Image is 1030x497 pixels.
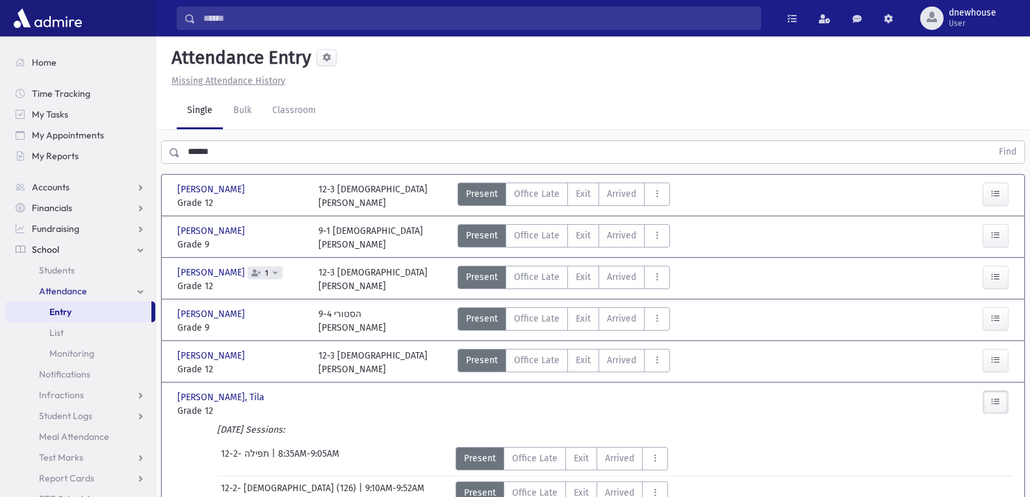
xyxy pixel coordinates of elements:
[262,93,326,129] a: Classroom
[5,426,155,447] a: Meal Attendance
[5,198,155,218] a: Financials
[221,447,272,470] span: 12-2- תפילה
[5,385,155,405] a: Infractions
[177,307,248,321] span: [PERSON_NAME]
[5,260,155,281] a: Students
[5,301,151,322] a: Entry
[39,452,83,463] span: Test Marks
[32,57,57,68] span: Home
[464,452,496,465] span: Present
[49,306,71,318] span: Entry
[10,5,85,31] img: AdmirePro
[5,468,155,489] a: Report Cards
[576,187,591,201] span: Exit
[5,218,155,239] a: Fundraising
[5,104,155,125] a: My Tasks
[457,183,670,210] div: AttTypes
[318,349,428,376] div: 12-3 [DEMOGRAPHIC_DATA] [PERSON_NAME]
[318,266,428,293] div: 12-3 [DEMOGRAPHIC_DATA] [PERSON_NAME]
[223,93,262,129] a: Bulk
[466,353,498,367] span: Present
[576,270,591,284] span: Exit
[466,229,498,242] span: Present
[177,224,248,238] span: [PERSON_NAME]
[5,364,155,385] a: Notifications
[39,410,92,422] span: Student Logs
[39,285,87,297] span: Attendance
[196,6,760,30] input: Search
[457,349,670,376] div: AttTypes
[5,239,155,260] a: School
[607,270,636,284] span: Arrived
[5,343,155,364] a: Monitoring
[466,187,498,201] span: Present
[512,452,558,465] span: Office Late
[318,224,423,251] div: 9-1 [DEMOGRAPHIC_DATA] [PERSON_NAME]
[5,177,155,198] a: Accounts
[217,424,285,435] i: [DATE] Sessions:
[5,281,155,301] a: Attendance
[49,348,94,359] span: Monitoring
[514,187,560,201] span: Office Late
[39,431,109,442] span: Meal Attendance
[177,93,223,129] a: Single
[39,264,75,276] span: Students
[32,108,68,120] span: My Tasks
[39,389,84,401] span: Infractions
[5,447,155,468] a: Test Marks
[49,327,64,338] span: List
[263,269,271,277] span: 1
[177,238,305,251] span: Grade 9
[278,447,339,470] span: 8:35AM-9:05AM
[607,312,636,325] span: Arrived
[5,52,155,73] a: Home
[576,229,591,242] span: Exit
[456,447,668,470] div: AttTypes
[32,150,79,162] span: My Reports
[177,404,305,418] span: Grade 12
[457,266,670,293] div: AttTypes
[172,75,285,86] u: Missing Attendance History
[318,307,386,335] div: 9-4 הסטורי [PERSON_NAME]
[514,270,560,284] span: Office Late
[991,141,1024,163] button: Find
[166,75,285,86] a: Missing Attendance History
[177,363,305,376] span: Grade 12
[166,47,311,69] h5: Attendance Entry
[5,405,155,426] a: Student Logs
[177,196,305,210] span: Grade 12
[32,223,79,235] span: Fundraising
[576,312,591,325] span: Exit
[949,18,996,29] span: User
[949,8,996,18] span: dnewhouse
[514,353,560,367] span: Office Late
[32,244,59,255] span: School
[177,279,305,293] span: Grade 12
[574,452,589,465] span: Exit
[607,353,636,367] span: Arrived
[457,224,670,251] div: AttTypes
[5,146,155,166] a: My Reports
[177,266,248,279] span: [PERSON_NAME]
[32,181,70,193] span: Accounts
[5,83,155,104] a: Time Tracking
[514,229,560,242] span: Office Late
[177,349,248,363] span: [PERSON_NAME]
[177,390,267,404] span: [PERSON_NAME], Tila
[32,129,104,141] span: My Appointments
[177,321,305,335] span: Grade 9
[5,125,155,146] a: My Appointments
[39,368,90,380] span: Notifications
[39,472,94,484] span: Report Cards
[5,322,155,343] a: List
[514,312,560,325] span: Office Late
[318,183,428,210] div: 12-3 [DEMOGRAPHIC_DATA] [PERSON_NAME]
[607,229,636,242] span: Arrived
[605,452,634,465] span: Arrived
[576,353,591,367] span: Exit
[607,187,636,201] span: Arrived
[466,312,498,325] span: Present
[177,183,248,196] span: [PERSON_NAME]
[457,307,670,335] div: AttTypes
[32,202,72,214] span: Financials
